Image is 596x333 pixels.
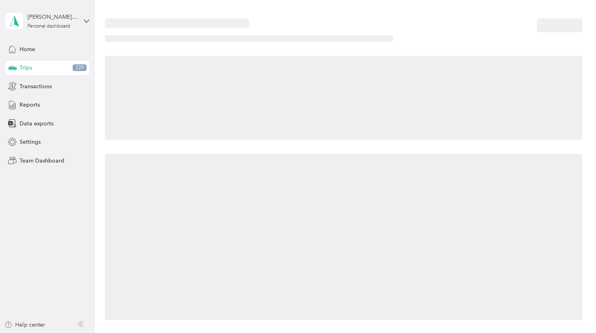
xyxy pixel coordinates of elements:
span: Data exports [20,119,53,128]
span: 229 [73,64,87,71]
span: Home [20,45,35,54]
span: Settings [20,138,41,146]
span: Reports [20,101,40,109]
iframe: Everlance-gr Chat Button Frame [551,288,596,333]
div: [PERSON_NAME][EMAIL_ADDRESS][PERSON_NAME][DOMAIN_NAME] [28,13,77,21]
button: Help center [4,321,45,329]
span: Transactions [20,82,52,91]
div: Personal dashboard [28,24,70,29]
span: Trips [20,63,32,72]
span: Team Dashboard [20,157,64,165]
